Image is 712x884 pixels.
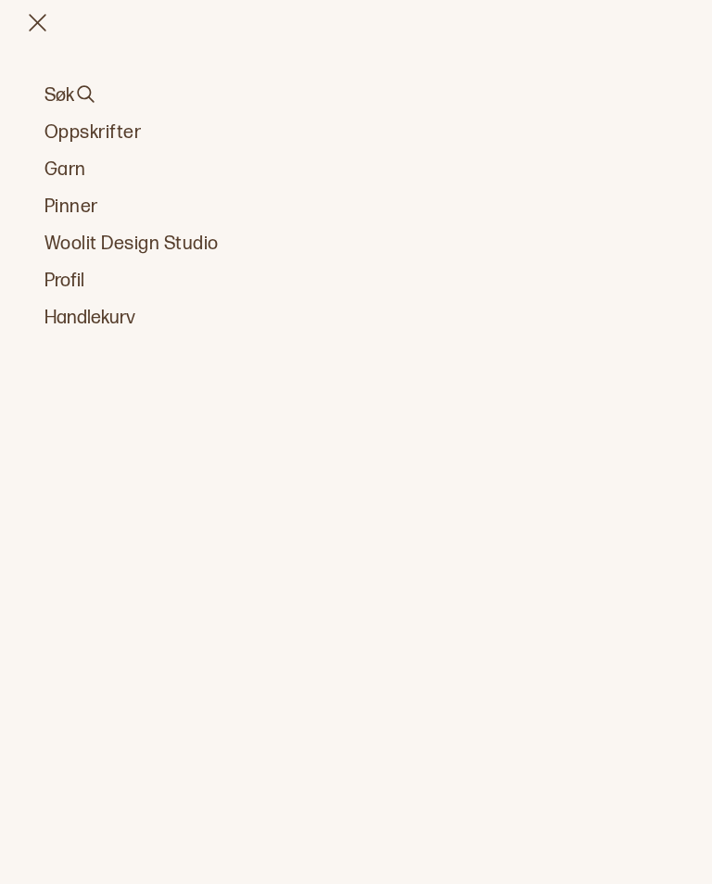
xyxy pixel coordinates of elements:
a: Woolit Design Studio [44,231,667,257]
a: Garn [44,157,667,183]
button: Søk [44,82,667,108]
button: Profil [44,268,667,294]
a: Oppskrifter [44,120,667,145]
button: Handlekurv [44,305,667,331]
a: Pinner [44,194,667,220]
